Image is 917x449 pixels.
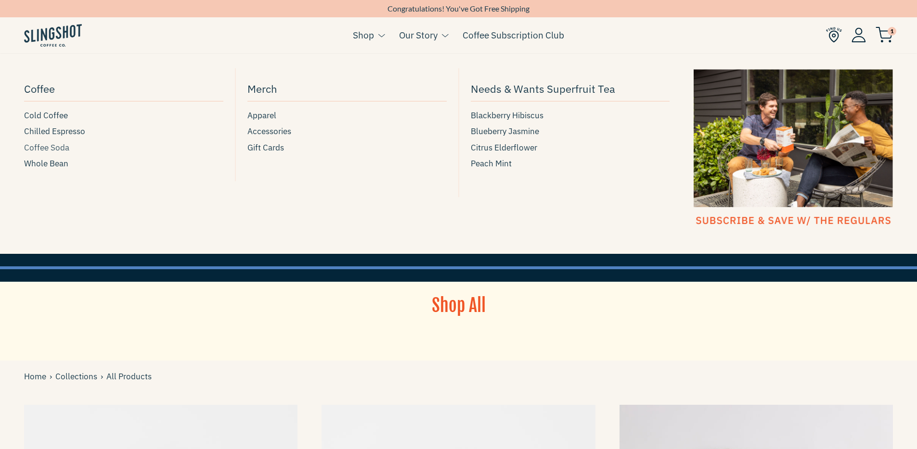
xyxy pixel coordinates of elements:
h1: Shop All [370,294,548,318]
span: Citrus Elderflower [471,141,537,154]
a: Blueberry Jasmine [471,125,670,138]
a: Merch [247,78,447,101]
a: 1 [876,29,893,41]
span: Needs & Wants Superfruit Tea [471,80,615,97]
a: Coffee [24,78,223,101]
span: Gift Cards [247,141,284,154]
a: Gift Cards [247,141,447,154]
a: Home [24,370,50,383]
span: Coffee [24,80,55,97]
span: Blackberry Hibiscus [471,109,543,122]
span: Blueberry Jasmine [471,125,539,138]
a: Needs & Wants Superfruit Tea [471,78,670,101]
span: Cold Coffee [24,109,68,122]
span: 1 [888,27,896,36]
a: Accessories [247,125,447,138]
span: Merch [247,80,277,97]
span: Apparel [247,109,276,122]
a: Peach Mint [471,157,670,170]
span: › [50,370,55,383]
div: All Products [24,370,152,383]
a: Our Story [399,28,438,42]
a: Whole Bean [24,157,223,170]
span: Chilled Espresso [24,125,85,138]
a: Coffee Soda [24,141,223,154]
a: Collections [55,370,101,383]
a: Blackberry Hibiscus [471,109,670,122]
img: Account [852,27,866,42]
a: Apparel [247,109,447,122]
span: Peach Mint [471,157,512,170]
a: Citrus Elderflower [471,141,670,154]
a: Chilled Espresso [24,125,223,138]
span: Coffee Soda [24,141,69,154]
img: cart [876,27,893,43]
span: › [101,370,106,383]
span: Whole Bean [24,157,68,170]
img: Find Us [826,27,842,43]
a: Coffee Subscription Club [463,28,564,42]
a: Shop [353,28,374,42]
span: Accessories [247,125,291,138]
a: Cold Coffee [24,109,223,122]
